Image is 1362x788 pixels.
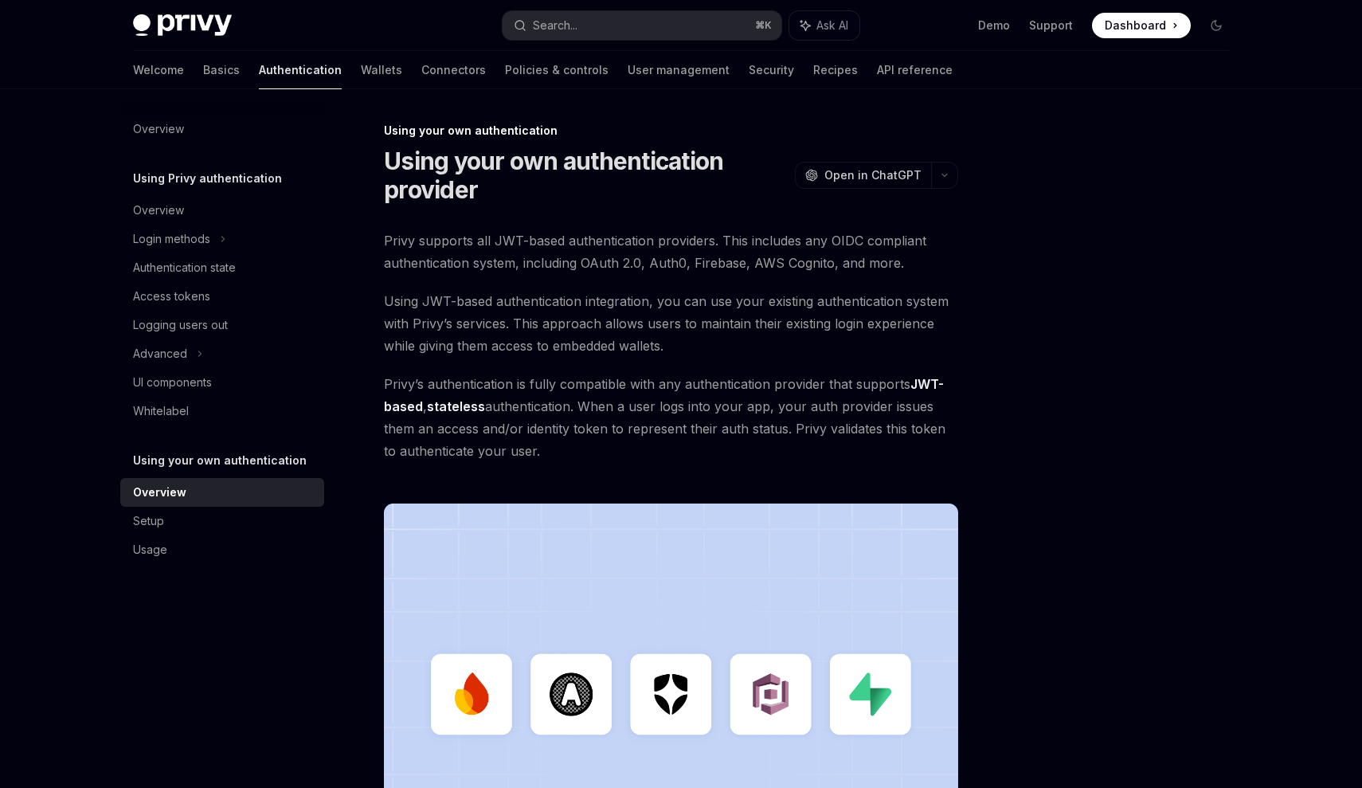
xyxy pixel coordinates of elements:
div: Usage [133,540,167,559]
button: Ask AI [789,11,859,40]
span: Using JWT-based authentication integration, you can use your existing authentication system with ... [384,290,958,357]
a: Wallets [361,51,402,89]
a: Welcome [133,51,184,89]
span: Privy’s authentication is fully compatible with any authentication provider that supports , authe... [384,373,958,462]
a: Whitelabel [120,397,324,425]
a: Setup [120,507,324,535]
div: Setup [133,512,164,531]
a: Dashboard [1092,13,1191,38]
div: Whitelabel [133,402,189,421]
button: Open in ChatGPT [795,162,931,189]
a: Connectors [421,51,486,89]
h1: Using your own authentication provider [384,147,789,204]
h5: Using your own authentication [133,451,307,470]
a: Authentication [259,51,342,89]
a: Recipes [813,51,858,89]
div: Logging users out [133,316,228,335]
a: stateless [427,398,485,415]
span: ⌘ K [755,19,772,32]
div: Using your own authentication [384,123,958,139]
a: Support [1029,18,1073,33]
div: Authentication state [133,258,236,277]
a: Overview [120,478,324,507]
a: Usage [120,535,324,564]
span: Ask AI [816,18,848,33]
a: UI components [120,368,324,397]
div: Search... [533,16,577,35]
a: User management [628,51,730,89]
div: Overview [133,201,184,220]
span: Privy supports all JWT-based authentication providers. This includes any OIDC compliant authentic... [384,229,958,274]
div: Overview [133,120,184,139]
a: Policies & controls [505,51,609,89]
span: Dashboard [1105,18,1166,33]
a: Access tokens [120,282,324,311]
a: Logging users out [120,311,324,339]
a: Security [749,51,794,89]
a: Demo [978,18,1010,33]
a: Authentication state [120,253,324,282]
div: Overview [133,483,186,502]
img: dark logo [133,14,232,37]
a: Overview [120,196,324,225]
span: Open in ChatGPT [824,167,922,183]
button: Toggle dark mode [1203,13,1229,38]
div: UI components [133,373,212,392]
div: Login methods [133,229,210,249]
a: API reference [877,51,953,89]
h5: Using Privy authentication [133,169,282,188]
div: Access tokens [133,287,210,306]
a: Overview [120,115,324,143]
button: Search...⌘K [503,11,781,40]
a: Basics [203,51,240,89]
div: Advanced [133,344,187,363]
